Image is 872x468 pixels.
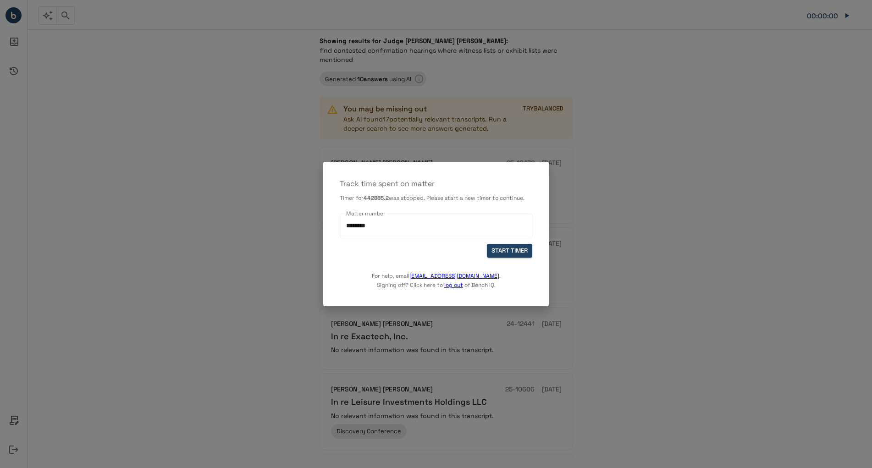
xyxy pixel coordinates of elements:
a: log out [444,281,463,289]
b: 442885.2 [364,194,389,202]
a: [EMAIL_ADDRESS][DOMAIN_NAME] [409,272,499,280]
p: For help, email . Signing off? Click here to of Bench IQ. [372,258,501,290]
p: Track time spent on matter [340,178,532,189]
span: was stopped. Please start a new timer to continue. [389,194,524,202]
label: Matter number [346,210,386,218]
span: Timer for [340,194,364,202]
button: START TIMER [487,244,532,258]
